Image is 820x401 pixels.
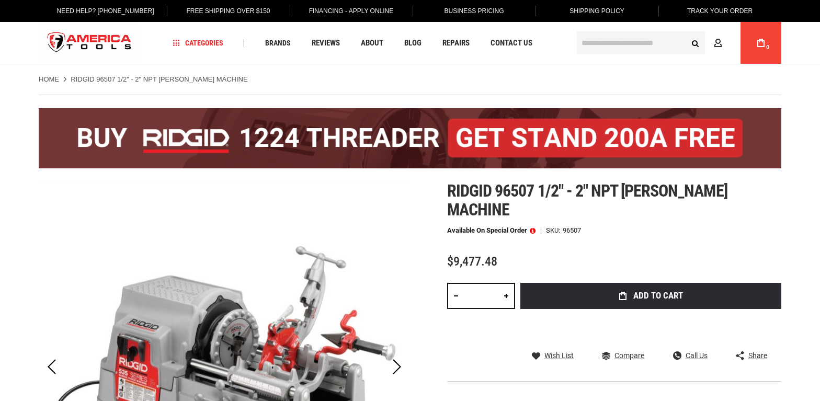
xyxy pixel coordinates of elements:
[173,39,223,47] span: Categories
[438,36,474,50] a: Repairs
[563,227,581,234] div: 96507
[766,44,769,50] span: 0
[442,39,470,47] span: Repairs
[312,39,340,47] span: Reviews
[491,39,532,47] span: Contact Us
[447,181,727,220] span: Ridgid 96507 1/2" - 2" npt [PERSON_NAME] machine
[748,352,767,359] span: Share
[71,75,247,83] strong: RIDGID 96507 1/2" - 2" NPT [PERSON_NAME] MACHINE
[39,24,140,63] img: America Tools
[520,283,781,309] button: Add to Cart
[546,227,563,234] strong: SKU
[570,7,624,15] span: Shipping Policy
[260,36,295,50] a: Brands
[361,39,383,47] span: About
[686,352,708,359] span: Call Us
[685,33,705,53] button: Search
[265,39,291,47] span: Brands
[307,36,345,50] a: Reviews
[544,352,574,359] span: Wish List
[39,75,59,84] a: Home
[400,36,426,50] a: Blog
[404,39,422,47] span: Blog
[39,24,140,63] a: store logo
[602,351,644,360] a: Compare
[486,36,537,50] a: Contact Us
[447,227,536,234] p: Available on Special Order
[532,351,574,360] a: Wish List
[168,36,228,50] a: Categories
[447,254,497,269] span: $9,477.48
[673,351,708,360] a: Call Us
[633,291,683,300] span: Add to Cart
[356,36,388,50] a: About
[751,22,771,64] a: 0
[39,108,781,168] img: BOGO: Buy the RIDGID® 1224 Threader (26092), get the 92467 200A Stand FREE!
[614,352,644,359] span: Compare
[518,312,783,342] iframe: Secure express checkout frame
